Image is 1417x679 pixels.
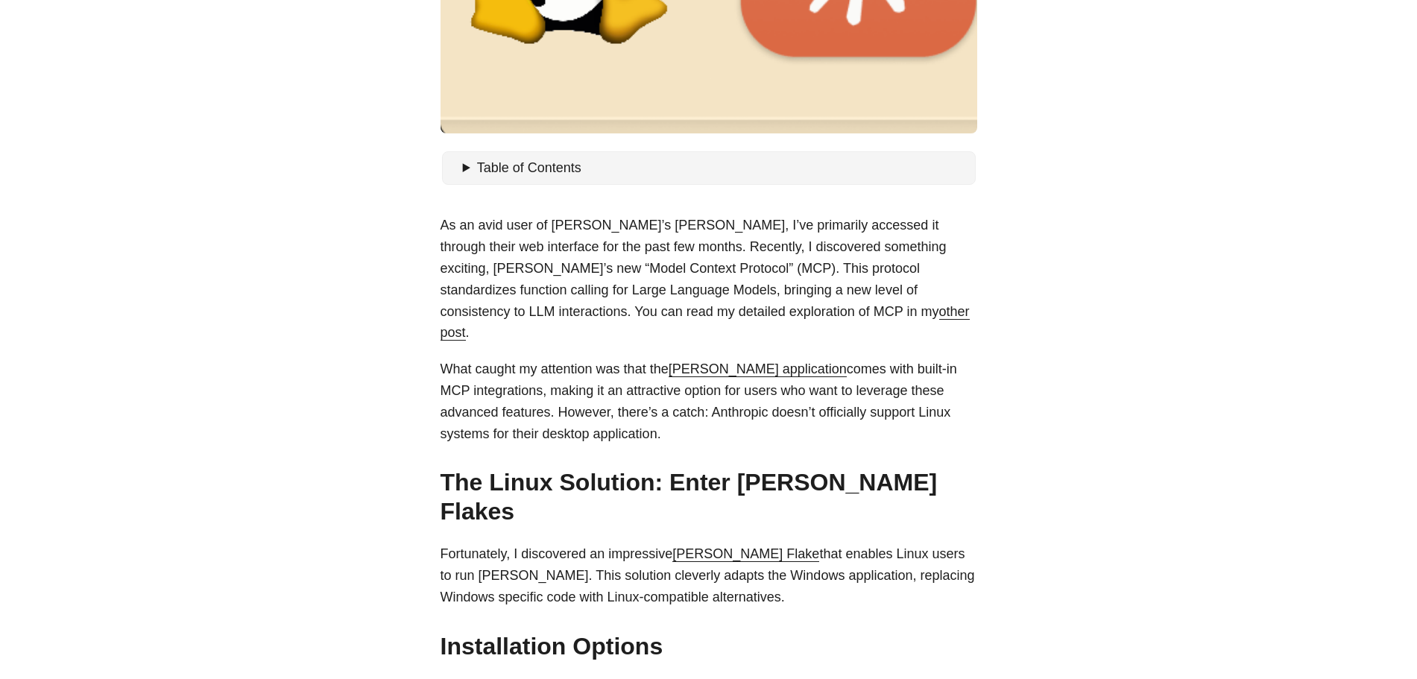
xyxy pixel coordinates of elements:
span: Table of Contents [477,160,581,175]
a: other post [441,304,970,341]
p: What caught my attention was that the comes with built-in MCP integrations, making it an attracti... [441,359,977,444]
a: [PERSON_NAME] application [669,361,847,376]
summary: Table of Contents [463,157,970,179]
h2: Installation Options [441,632,977,660]
h2: The Linux Solution: Enter [PERSON_NAME] Flakes [441,468,977,525]
p: As an avid user of [PERSON_NAME]’s [PERSON_NAME], I’ve primarily accessed it through their web in... [441,215,977,344]
a: [PERSON_NAME] Flake [672,546,819,561]
p: Fortunately, I discovered an impressive that enables Linux users to run [PERSON_NAME]. This solut... [441,543,977,607]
